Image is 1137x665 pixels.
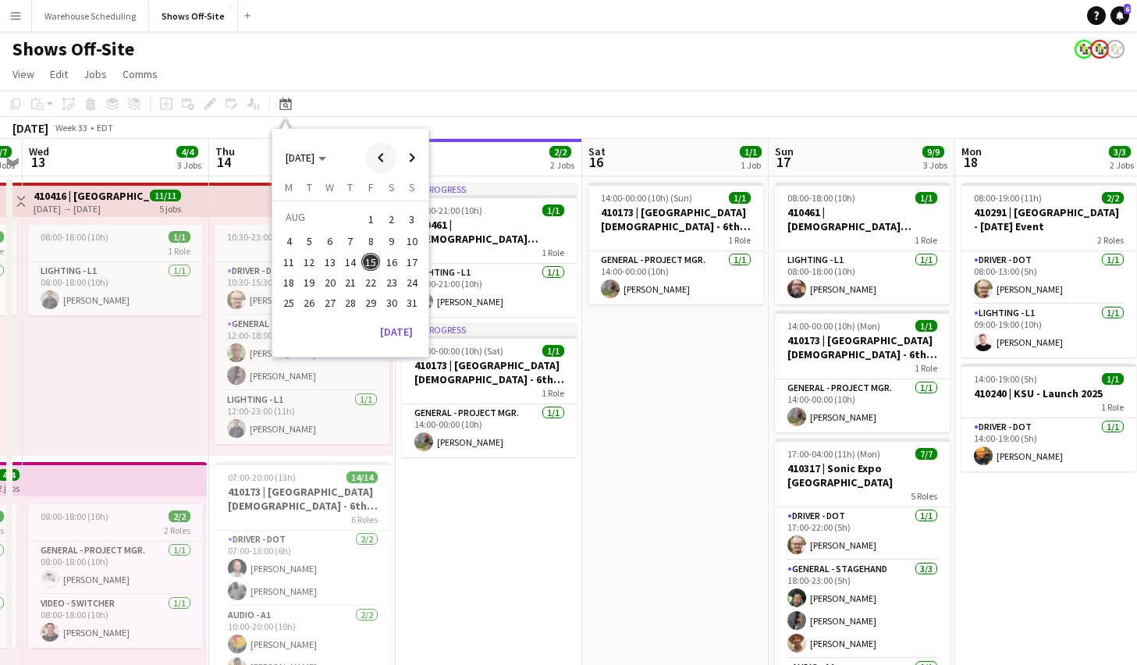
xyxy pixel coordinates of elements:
button: Shows Off-Site [149,1,238,31]
a: Edit [44,64,74,84]
button: 12-08-2025 [299,252,319,272]
app-card-role: General - Project Mgr.1/114:00-00:00 (10h)[PERSON_NAME] [775,379,950,432]
span: 14 [341,253,360,272]
button: 10-08-2025 [402,231,422,251]
span: 5 Roles [911,490,937,502]
app-card-role: Driver - DOT1/110:30-15:30 (5h)[PERSON_NAME] [215,262,389,315]
span: Wed [29,144,49,158]
span: 1 Role [1101,401,1124,413]
button: 04-08-2025 [279,231,299,251]
app-card-role: Driver - DOT1/108:00-13:00 (5h)[PERSON_NAME] [961,251,1136,304]
span: 9/9 [922,146,944,158]
span: 24 [403,273,421,292]
app-card-role: Driver - DOT1/114:00-19:00 (5h)[PERSON_NAME] [961,418,1136,471]
span: 1 Role [542,387,564,399]
span: 4/4 [176,146,198,158]
div: 14:00-00:00 (10h) (Sun)1/1410173 | [GEOGRAPHIC_DATA][DEMOGRAPHIC_DATA] - 6th Grade Fall Camp FFA ... [588,183,763,304]
span: S [389,180,395,194]
h3: 410416 | [GEOGRAPHIC_DATA][DEMOGRAPHIC_DATA] - [GEOGRAPHIC_DATA] [34,189,150,203]
button: 07-08-2025 [340,231,361,251]
span: 14:00-00:00 (10h) (Sun) [601,192,692,204]
button: 18-08-2025 [279,272,299,293]
button: Previous month [365,142,396,173]
span: F [368,180,374,194]
span: 25 [279,293,298,312]
span: 14:00-19:00 (5h) [974,373,1037,385]
span: 08:00-19:00 (11h) [974,192,1042,204]
span: T [307,180,312,194]
button: 17-08-2025 [402,252,422,272]
span: Week 33 [52,122,91,133]
span: 17 [403,253,421,272]
div: 08:00-19:00 (11h)2/2410291 | [GEOGRAPHIC_DATA] - [DATE] Event2 RolesDriver - DOT1/108:00-13:00 (5... [961,183,1136,357]
div: In progress [402,183,577,195]
span: 26 [300,293,319,312]
app-card-role: Driver - DOT2/207:00-13:00 (6h)[PERSON_NAME][PERSON_NAME] [215,531,390,606]
span: 1/1 [542,204,564,216]
span: 13 [27,153,49,171]
span: 7 [341,233,360,251]
span: 6 [321,233,339,251]
span: 16 [382,253,401,272]
app-card-role: Lighting - L11/111:00-21:00 (10h)[PERSON_NAME] [402,264,577,317]
app-job-card: 08:00-18:00 (10h)1/1410461 | [DEMOGRAPHIC_DATA][GEOGRAPHIC_DATA]1 RoleLighting - L11/108:00-18:00... [775,183,950,304]
div: [DATE] → [DATE] [34,203,150,215]
span: T [347,180,353,194]
span: M [285,180,293,194]
button: 30-08-2025 [381,293,401,313]
span: 1/1 [915,320,937,332]
span: 22 [361,273,380,292]
app-job-card: In progress14:00-00:00 (10h) (Sat)1/1410173 | [GEOGRAPHIC_DATA][DEMOGRAPHIC_DATA] - 6th Grade Fal... [402,323,577,457]
span: 1 Role [542,247,564,258]
div: EDT [97,122,113,133]
div: 1 Job [741,159,761,171]
span: 20 [321,273,339,292]
span: 12 [300,253,319,272]
span: S [409,180,415,194]
app-job-card: 14:00-00:00 (10h) (Mon)1/1410173 | [GEOGRAPHIC_DATA][DEMOGRAPHIC_DATA] - 6th Grade Fall Camp FFA ... [775,311,950,432]
span: 2/2 [549,146,571,158]
span: Edit [50,67,68,81]
app-card-role: Lighting - L11/112:00-23:00 (11h)[PERSON_NAME] [215,391,389,444]
span: View [12,67,34,81]
span: 21 [341,273,360,292]
span: 23 [382,273,401,292]
span: 17 [773,153,794,171]
app-card-role: Driver - DOT1/117:00-22:00 (5h)[PERSON_NAME] [775,507,950,560]
button: 01-08-2025 [361,207,381,231]
span: Sat [588,144,606,158]
span: 14:00-00:00 (10h) (Mon) [787,320,880,332]
h3: 410461 | [DEMOGRAPHIC_DATA][GEOGRAPHIC_DATA] [775,205,950,233]
button: 25-08-2025 [279,293,299,313]
div: 3 Jobs [177,159,201,171]
app-job-card: 10:30-23:00 (12h30m)4/43 RolesDriver - DOT1/110:30-15:30 (5h)[PERSON_NAME]General - Stagehand2/21... [215,225,389,444]
h3: 410173 | [GEOGRAPHIC_DATA][DEMOGRAPHIC_DATA] - 6th Grade Fall Camp FFA 2025 [402,358,577,386]
app-job-card: 14:00-19:00 (5h)1/1410240 | KSU - Launch 20251 RoleDriver - DOT1/114:00-19:00 (5h)[PERSON_NAME] [961,364,1136,471]
span: 3/3 [1109,146,1131,158]
span: 08:00-18:00 (10h) [41,231,108,243]
div: 3 Jobs [923,159,947,171]
span: 28 [341,293,360,312]
div: 08:00-18:00 (10h)1/11 RoleLighting - L11/108:00-18:00 (10h)[PERSON_NAME] [28,225,203,315]
button: 27-08-2025 [320,293,340,313]
a: Comms [116,64,164,84]
span: 29 [361,293,380,312]
app-job-card: 08:00-18:00 (10h)2/22 RolesGeneral - Project Mgr.1/108:00-18:00 (10h)[PERSON_NAME]Video - Switche... [28,504,203,648]
span: 4 [279,233,298,251]
h3: 410461 | [DEMOGRAPHIC_DATA][GEOGRAPHIC_DATA] [402,218,577,246]
a: Jobs [77,64,113,84]
span: 11/11 [150,190,181,201]
app-card-role: General - Project Mgr.1/114:00-00:00 (10h)[PERSON_NAME] [588,251,763,304]
span: 19 [300,273,319,292]
span: 08:00-18:00 (10h) [41,510,108,522]
span: 1/1 [1102,373,1124,385]
span: Mon [961,144,982,158]
span: 10 [403,233,421,251]
button: 21-08-2025 [340,272,361,293]
a: View [6,64,41,84]
button: 08-08-2025 [361,231,381,251]
span: 17:00-04:00 (11h) (Mon) [787,448,880,460]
